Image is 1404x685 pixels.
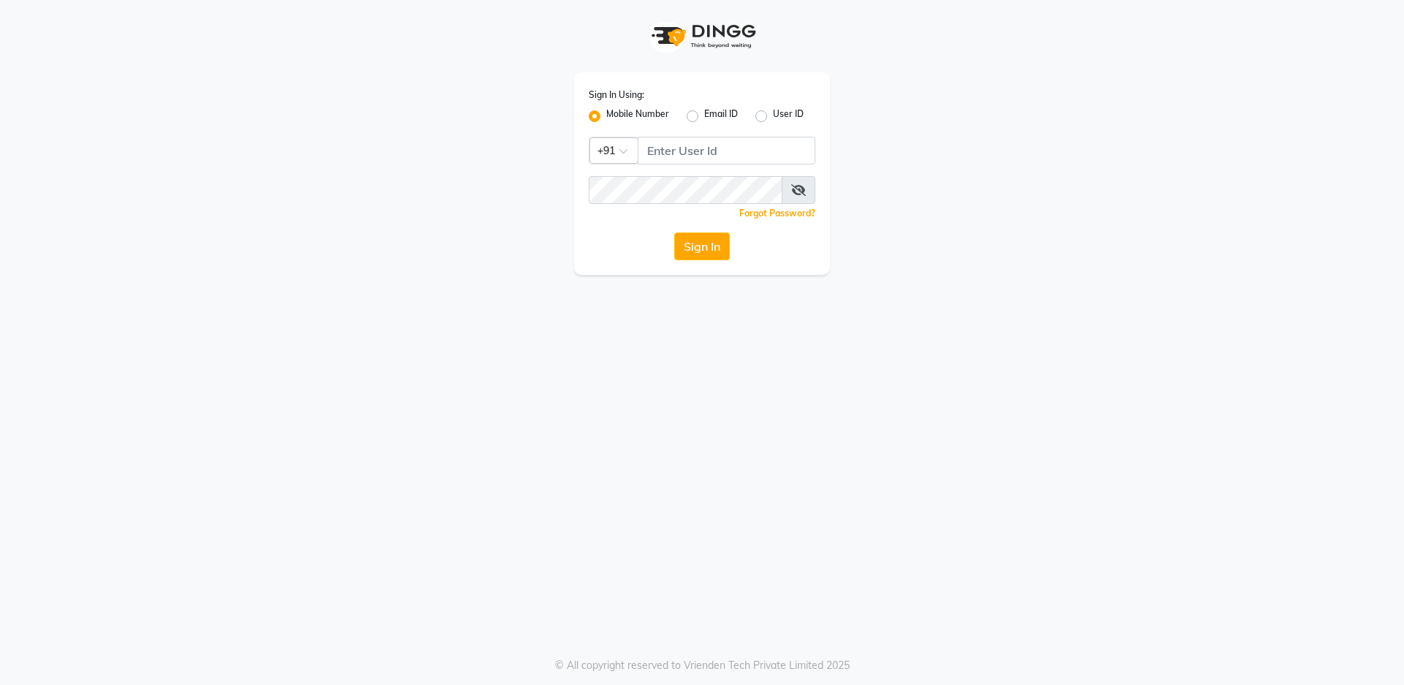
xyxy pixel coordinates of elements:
[773,107,804,125] label: User ID
[739,208,815,219] a: Forgot Password?
[643,15,760,58] img: logo1.svg
[589,176,782,204] input: Username
[606,107,669,125] label: Mobile Number
[704,107,738,125] label: Email ID
[638,137,815,164] input: Username
[589,88,644,102] label: Sign In Using:
[674,232,730,260] button: Sign In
